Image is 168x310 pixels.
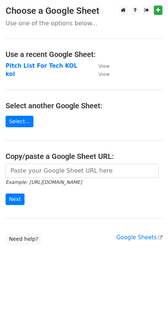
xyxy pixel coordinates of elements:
[6,179,82,185] small: Example: [URL][DOMAIN_NAME]
[91,71,110,77] a: View
[91,63,110,69] a: View
[98,71,110,77] small: View
[116,234,162,241] a: Google Sheets
[6,71,15,77] a: kol
[6,101,162,110] h4: Select another Google Sheet:
[6,194,25,205] input: Next
[6,50,162,59] h4: Use a recent Google Sheet:
[6,19,162,27] p: Use one of the options below...
[6,116,33,127] a: Select...
[6,63,77,69] a: Pitch List For Tech KOL
[6,152,162,161] h4: Copy/paste a Google Sheet URL:
[98,63,110,69] small: View
[6,6,162,16] h3: Choose a Google Sheet
[6,233,42,245] a: Need help?
[6,164,159,178] input: Paste your Google Sheet URL here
